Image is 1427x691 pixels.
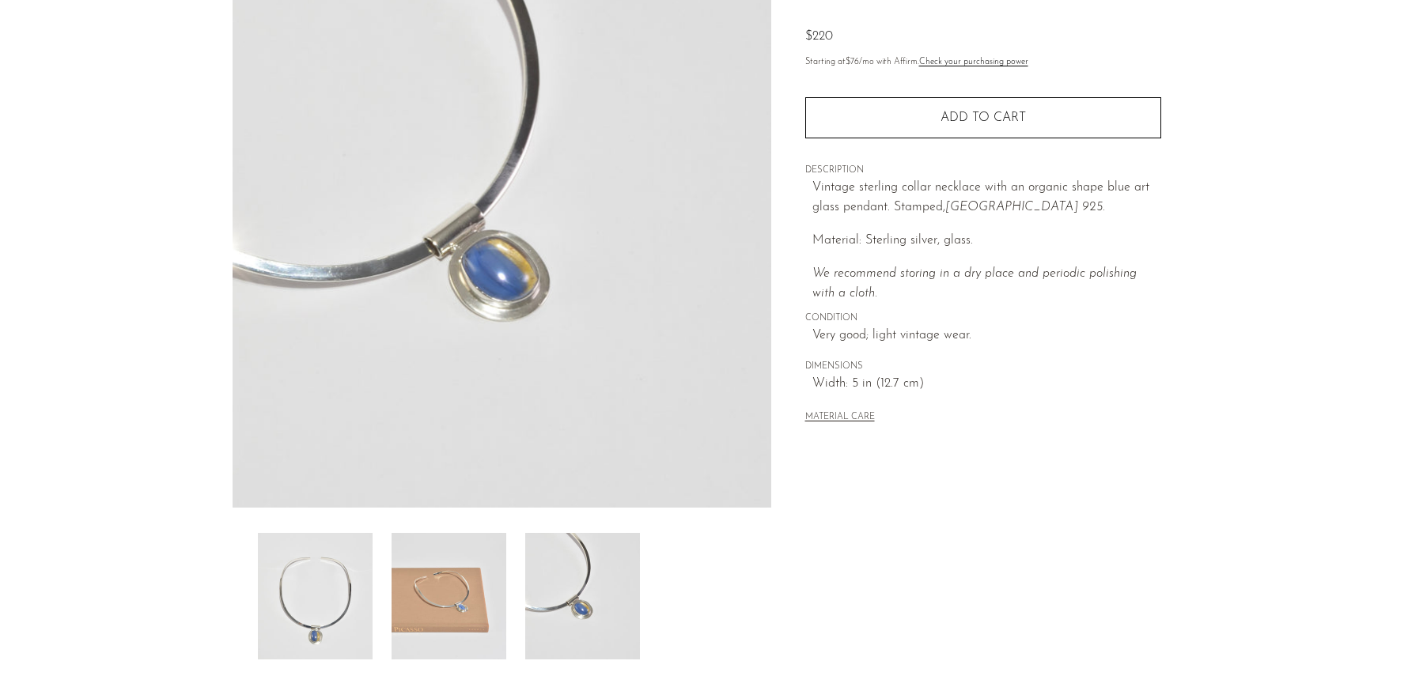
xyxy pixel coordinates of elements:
span: Add to cart [941,111,1026,124]
p: Material: Sterling silver, glass. [812,231,1161,251]
p: Starting at /mo with Affirm. [805,55,1161,70]
img: Blue Glass Collar Necklace [392,533,506,659]
i: We recommend storing in a dry place and periodic polishing with a cloth. [812,267,1137,300]
a: Check your purchasing power - Learn more about Affirm Financing (opens in modal) [919,58,1028,66]
button: Add to cart [805,97,1161,138]
span: DIMENSIONS [805,360,1161,374]
button: MATERIAL CARE [805,412,875,424]
span: $220 [805,30,833,43]
em: [GEOGRAPHIC_DATA] 925. [945,201,1105,213]
p: Vintage sterling collar necklace with an organic shape blue art glass pendant. Stamped, [812,178,1161,218]
img: Blue Glass Collar Necklace [258,533,373,659]
span: $76 [846,58,859,66]
span: DESCRIPTION [805,164,1161,178]
span: Very good; light vintage wear. [812,326,1161,346]
span: CONDITION [805,312,1161,326]
img: Blue Glass Collar Necklace [525,533,640,659]
span: Width: 5 in (12.7 cm) [812,374,1161,395]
